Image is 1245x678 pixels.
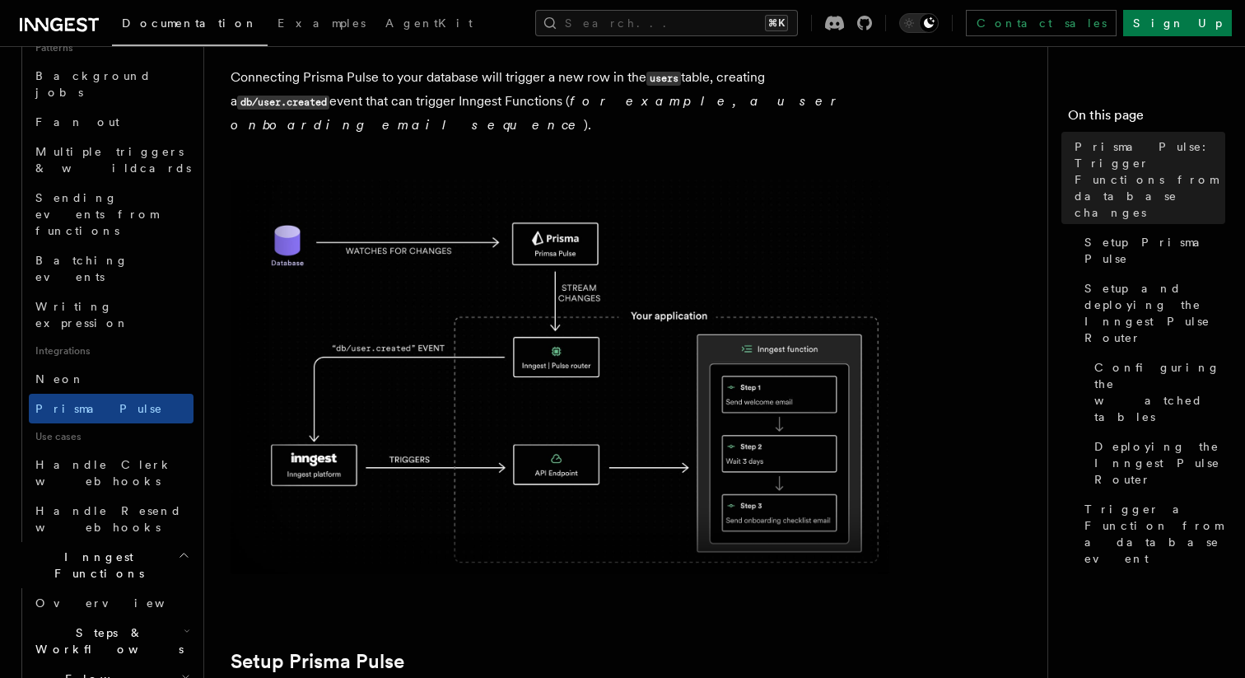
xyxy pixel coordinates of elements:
[899,13,939,33] button: Toggle dark mode
[1094,359,1225,425] span: Configuring the watched tables
[375,5,483,44] a: AgentKit
[35,115,119,129] span: Fan out
[29,364,194,394] a: Neon
[29,588,194,618] a: Overview
[231,66,889,137] p: Connecting Prisma Pulse to your database will trigger a new row in the table, creating a event th...
[1068,132,1225,227] a: Prisma Pulse: Trigger Functions from database changes
[29,245,194,292] a: Batching events
[1068,105,1225,132] h4: On this page
[29,618,194,664] button: Steps & Workflows
[29,137,194,183] a: Multiple triggers & wildcards
[35,69,152,99] span: Background jobs
[231,180,889,574] img: Prisma Pulse watches your database for changes and streams them to your Inngest Pulse Router. The...
[29,450,194,496] a: Handle Clerk webhooks
[1094,438,1225,488] span: Deploying the Inngest Pulse Router
[35,300,129,330] span: Writing expression
[13,542,194,588] button: Inngest Functions
[29,338,194,364] span: Integrations
[29,183,194,245] a: Sending events from functions
[112,5,268,46] a: Documentation
[237,96,329,110] code: db/user.created
[29,35,194,61] span: Patterns
[646,72,681,86] code: users
[1078,494,1225,573] a: Trigger a Function from a database event
[1075,138,1225,221] span: Prisma Pulse: Trigger Functions from database changes
[1084,280,1225,346] span: Setup and deploying the Inngest Pulse Router
[29,61,194,107] a: Background jobs
[29,107,194,137] a: Fan out
[122,16,258,30] span: Documentation
[35,504,182,534] span: Handle Resend webhooks
[35,596,205,610] span: Overview
[35,402,163,415] span: Prisma Pulse
[35,372,85,386] span: Neon
[35,254,128,283] span: Batching events
[1078,227,1225,274] a: Setup Prisma Pulse
[1078,274,1225,353] a: Setup and deploying the Inngest Pulse Router
[966,10,1117,36] a: Contact sales
[1088,432,1225,494] a: Deploying the Inngest Pulse Router
[35,458,173,488] span: Handle Clerk webhooks
[535,10,798,36] button: Search...⌘K
[13,549,178,582] span: Inngest Functions
[35,145,191,175] span: Multiple triggers & wildcards
[1084,501,1225,567] span: Trigger a Function from a database event
[1123,10,1232,36] a: Sign Up
[29,496,194,542] a: Handle Resend webhooks
[765,15,788,31] kbd: ⌘K
[29,423,194,450] span: Use cases
[29,624,184,657] span: Steps & Workflows
[35,191,158,237] span: Sending events from functions
[385,16,473,30] span: AgentKit
[277,16,366,30] span: Examples
[29,394,194,423] a: Prisma Pulse
[268,5,375,44] a: Examples
[1084,234,1225,267] span: Setup Prisma Pulse
[1088,353,1225,432] a: Configuring the watched tables
[29,292,194,338] a: Writing expression
[231,650,404,673] a: Setup Prisma Pulse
